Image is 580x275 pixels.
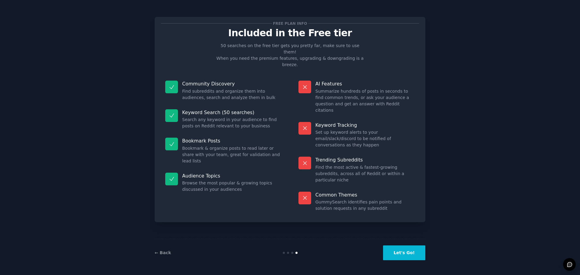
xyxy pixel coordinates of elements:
dd: Browse the most popular & growing topics discussed in your audiences [182,180,282,193]
p: Trending Subreddits [315,157,415,163]
p: Common Themes [315,192,415,198]
p: Keyword Tracking [315,122,415,128]
dd: Find subreddits and organize them into audiences, search and analyze them in bulk [182,88,282,101]
p: Audience Topics [182,173,282,179]
button: Let's Go! [383,245,425,260]
p: AI Features [315,81,415,87]
dd: Bookmark & organize posts to read later or share with your team, great for validation and lead lists [182,145,282,164]
dd: Search any keyword in your audience to find posts on Reddit relevant to your business [182,117,282,129]
dd: GummySearch identifies pain points and solution requests in any subreddit [315,199,415,212]
dd: Set up keyword alerts to your email/slack/discord to be notified of conversations as they happen [315,129,415,148]
p: Bookmark Posts [182,138,282,144]
dd: Summarize hundreds of posts in seconds to find common trends, or ask your audience a question and... [315,88,415,114]
dd: Find the most active & fastest-growing subreddits, across all of Reddit or within a particular niche [315,164,415,183]
p: Community Discovery [182,81,282,87]
p: 50 searches on the free tier gets you pretty far, make sure to use them! When you need the premiu... [214,43,366,68]
p: Keyword Search (50 searches) [182,109,282,116]
a: ← Back [155,250,171,255]
span: Free plan info [272,20,308,27]
p: Included in the Free tier [161,28,419,38]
